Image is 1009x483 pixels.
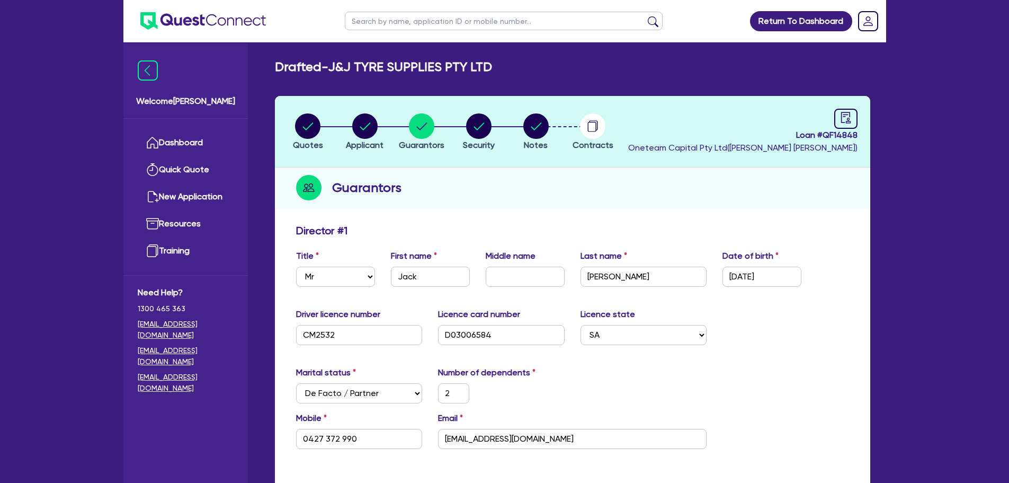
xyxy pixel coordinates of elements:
button: Guarantors [398,113,445,152]
a: Return To Dashboard [750,11,852,31]
input: DD / MM / YYYY [722,267,801,287]
a: Resources [138,210,234,238]
span: Security [463,140,495,150]
img: icon-menu-close [138,60,158,81]
a: [EMAIL_ADDRESS][DOMAIN_NAME] [138,372,234,394]
input: Search by name, application ID or mobile number... [345,12,663,30]
label: Driver licence number [296,308,380,321]
img: new-application [146,190,159,203]
span: audit [840,112,852,124]
label: Licence state [581,308,635,321]
span: Oneteam Capital Pty Ltd ( [PERSON_NAME] [PERSON_NAME] ) [628,143,858,153]
span: Welcome [PERSON_NAME] [136,95,235,108]
label: Middle name [486,250,535,262]
button: Applicant [345,113,384,152]
img: resources [146,217,159,230]
a: audit [834,109,858,129]
h2: Guarantors [332,178,401,197]
a: Quick Quote [138,156,234,183]
button: Quotes [292,113,324,152]
a: Dropdown toggle [854,7,882,35]
span: Guarantors [399,140,444,150]
label: Last name [581,250,627,262]
span: 1300 465 363 [138,303,234,314]
span: Loan # QF14848 [628,129,858,142]
span: Notes [524,140,548,150]
span: Need Help? [138,286,234,299]
a: New Application [138,183,234,210]
a: [EMAIL_ADDRESS][DOMAIN_NAME] [138,345,234,367]
label: Email [438,412,463,425]
label: Marital status [296,366,356,379]
img: quick-quote [146,163,159,176]
img: training [146,244,159,257]
label: Number of dependents [438,366,535,379]
a: [EMAIL_ADDRESS][DOMAIN_NAME] [138,319,234,341]
a: Training [138,238,234,265]
span: Applicant [346,140,383,150]
label: First name [391,250,437,262]
h3: Director # 1 [296,224,347,237]
img: quest-connect-logo-blue [140,12,266,30]
label: Title [296,250,319,262]
a: Dashboard [138,129,234,156]
span: Contracts [573,140,613,150]
button: Contracts [572,113,614,152]
label: Date of birth [722,250,779,262]
button: Notes [523,113,549,152]
span: Quotes [293,140,323,150]
img: step-icon [296,175,322,200]
label: Mobile [296,412,327,425]
label: Licence card number [438,308,520,321]
button: Security [462,113,495,152]
h2: Drafted - J&J TYRE SUPPLIES PTY LTD [275,59,492,75]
